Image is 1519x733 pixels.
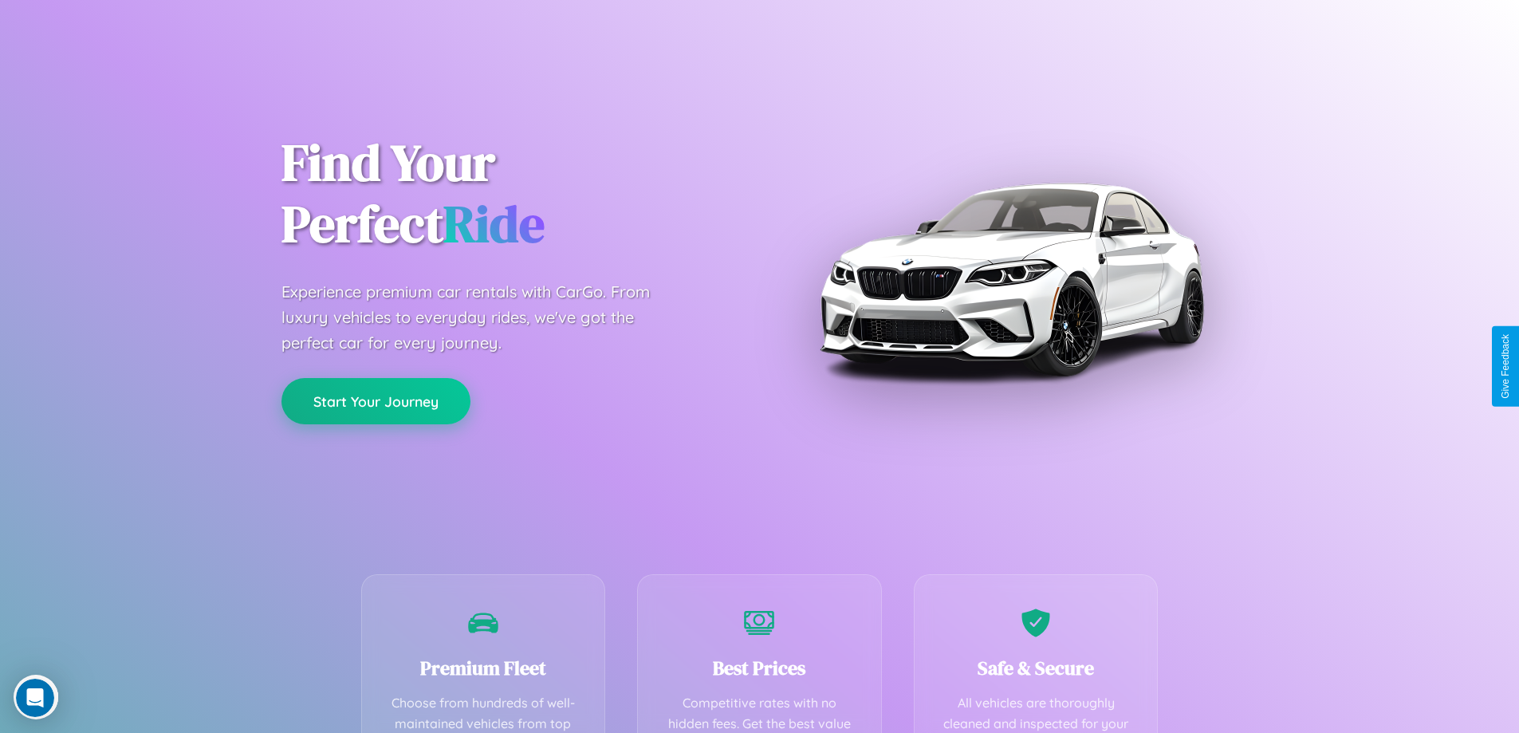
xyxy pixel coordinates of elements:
img: Premium BMW car rental vehicle [812,80,1210,479]
span: Ride [443,189,545,258]
h3: Best Prices [662,655,857,681]
iframe: Intercom live chat [16,679,54,717]
button: Start Your Journey [281,378,470,424]
h3: Premium Fleet [386,655,581,681]
div: Give Feedback [1500,334,1511,399]
h1: Find Your Perfect [281,132,736,255]
h3: Safe & Secure [939,655,1134,681]
div: Open Intercom Messenger [6,6,297,50]
p: Experience premium car rentals with CarGo. From luxury vehicles to everyday rides, we've got the ... [281,279,680,356]
iframe: Intercom live chat discovery launcher [14,675,58,719]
